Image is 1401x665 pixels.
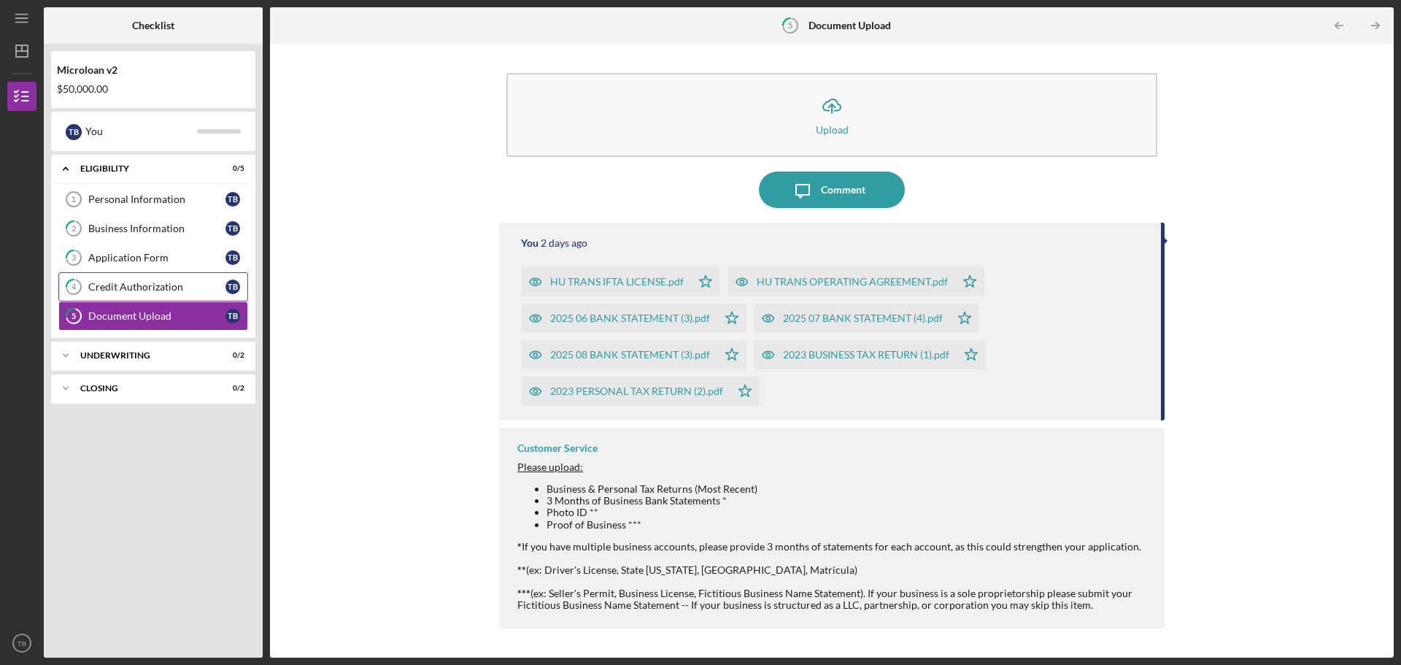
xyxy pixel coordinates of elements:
[225,280,240,294] div: T B
[541,237,587,249] time: 2025-10-06 16:58
[80,351,208,360] div: Underwriting
[788,20,792,30] tspan: 5
[754,340,986,369] button: 2023 BUSINESS TAX RETURN (1).pdf
[547,483,1150,495] li: Business & Personal Tax Returns (Most Recent)
[58,301,248,331] a: 5Document UploadTB
[759,172,905,208] button: Comment
[88,252,225,264] div: Application Form
[821,172,865,208] div: Comment
[18,639,26,647] text: TB
[225,250,240,265] div: T B
[517,564,1150,576] div: (ex: Driver's License, State [US_STATE], [GEOGRAPHIC_DATA], Matricula)
[521,340,746,369] button: 2025 08 BANK STATEMENT (3).pdf
[225,192,240,207] div: T B
[517,461,583,473] span: Please upload:
[521,237,539,249] div: You
[80,164,208,173] div: Eligibility
[72,224,76,234] tspan: 2
[550,276,684,288] div: HU TRANS IFTA LICENSE.pdf
[85,119,197,144] div: You
[808,20,891,31] b: Document Upload
[88,281,225,293] div: Credit Authorization
[547,495,1150,507] li: 3 Months of Business Bank Statements *
[521,267,720,296] button: HU TRANS IFTA LICENSE.pdf
[132,20,174,31] b: Checklist
[72,282,77,292] tspan: 4
[58,272,248,301] a: 4Credit AuthorizationTB
[225,309,240,323] div: T B
[218,384,244,393] div: 0 / 2
[80,384,208,393] div: Closing
[547,519,1150,531] li: Proof of Business ***
[88,223,225,234] div: Business Information
[58,243,248,272] a: 3Application FormTB
[517,442,598,454] div: Customer Service
[72,253,76,263] tspan: 3
[550,385,723,397] div: 2023 PERSONAL TAX RETURN (2).pdf
[550,349,710,361] div: 2025 08 BANK STATEMENT (3).pdf
[506,73,1157,157] button: Upload
[58,185,248,214] a: 1Personal InformationTB
[57,83,250,95] div: $50,000.00
[517,483,1150,564] div: If you have multiple business accounts, please provide 3 months of statements for each account, a...
[72,312,76,321] tspan: 5
[754,304,979,333] button: 2025 07 BANK STATEMENT (4).pdf
[58,214,248,243] a: 2Business InformationTB
[66,124,82,140] div: T B
[7,629,36,658] button: TB
[783,349,949,361] div: 2023 BUSINESS TAX RETURN (1).pdf
[547,507,1150,518] li: Photo ID **
[88,193,225,205] div: Personal Information
[521,377,760,406] button: 2023 PERSONAL TAX RETURN (2).pdf
[816,124,849,135] div: Upload
[757,276,948,288] div: HU TRANS OPERATING AGREEMENT.pdf
[727,267,984,296] button: HU TRANS OPERATING AGREEMENT.pdf
[88,310,225,322] div: Document Upload
[218,351,244,360] div: 0 / 2
[218,164,244,173] div: 0 / 5
[521,304,746,333] button: 2025 06 BANK STATEMENT (3).pdf
[72,195,76,204] tspan: 1
[225,221,240,236] div: T B
[57,64,250,76] div: Microloan v2
[550,312,710,324] div: 2025 06 BANK STATEMENT (3).pdf
[783,312,943,324] div: 2025 07 BANK STATEMENT (4).pdf
[517,588,1150,611] div: (ex: Seller's Permit, Business License, Fictitious Business Name Statement). If your business is ...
